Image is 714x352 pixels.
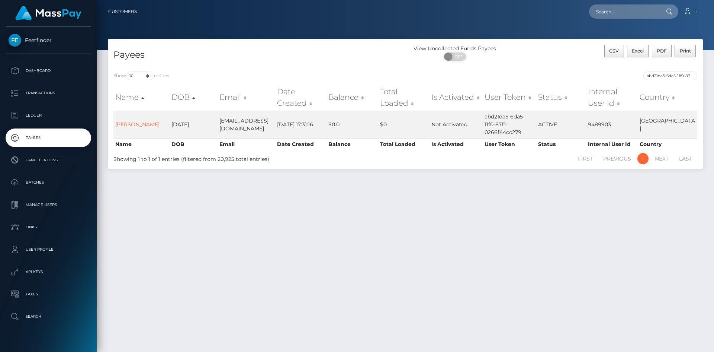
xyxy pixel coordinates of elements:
div: View Uncollected Funds Payees [405,45,505,53]
th: User Token: activate to sort column ascending [483,84,537,111]
td: Not Activated [430,111,483,138]
td: ACTIVE [536,111,586,138]
span: Excel [632,48,644,54]
a: Cancellations [6,151,91,169]
button: Print [675,45,696,57]
p: User Profile [9,244,88,255]
a: Ledger [6,106,91,125]
select: Showentries [126,72,154,80]
th: Date Created: activate to sort column ascending [275,84,327,111]
a: API Keys [6,263,91,281]
span: PDF [657,48,667,54]
p: Search [9,311,88,322]
th: Name: activate to sort column ascending [113,84,170,111]
th: Balance [327,138,378,150]
td: abd21da5-6da5-11f0-87f1-0266f44cc279 [483,111,537,138]
a: Customers [108,4,137,19]
input: Search... [589,4,659,19]
td: [DATE] 17:31:16 [275,111,327,138]
th: Date Created [275,138,327,150]
th: User Token [483,138,537,150]
th: Name [113,138,170,150]
td: 9489903 [586,111,637,138]
th: DOB [170,138,218,150]
p: Links [9,222,88,233]
img: Feetfinder [9,34,21,47]
th: Country: activate to sort column ascending [638,84,697,111]
th: Email: activate to sort column ascending [218,84,275,111]
input: Search transactions [643,72,697,80]
td: $0.0 [327,111,378,138]
span: CSV [609,48,619,54]
button: CSV [604,45,624,57]
p: Ledger [9,110,88,121]
span: Feetfinder [6,37,91,44]
a: Taxes [6,285,91,304]
th: Email [218,138,275,150]
p: Manage Users [9,199,88,210]
a: Batches [6,173,91,192]
th: Status [536,138,586,150]
p: API Keys [9,266,88,278]
th: Country [638,138,697,150]
th: Internal User Id: activate to sort column ascending [586,84,637,111]
button: Excel [627,45,649,57]
a: Links [6,218,91,237]
th: Total Loaded: activate to sort column ascending [378,84,430,111]
img: MassPay Logo [15,6,81,20]
th: Status: activate to sort column ascending [536,84,586,111]
label: Show entries [113,72,169,80]
th: Is Activated [430,138,483,150]
a: Transactions [6,84,91,102]
p: Batches [9,177,88,188]
a: Manage Users [6,196,91,214]
a: [PERSON_NAME] [115,121,160,128]
td: [GEOGRAPHIC_DATA] [638,111,697,138]
a: Dashboard [6,61,91,80]
a: User Profile [6,240,91,259]
p: Transactions [9,88,88,99]
td: [DATE] [170,111,218,138]
span: OFF [448,53,467,61]
td: [EMAIL_ADDRESS][DOMAIN_NAME] [218,111,275,138]
h4: Payees [113,48,400,61]
th: DOB: activate to sort column descending [170,84,218,111]
p: Taxes [9,289,88,300]
p: Dashboard [9,65,88,76]
th: Total Loaded [378,138,430,150]
button: PDF [652,45,672,57]
a: Search [6,307,91,326]
span: Print [680,48,691,54]
p: Payees [9,132,88,143]
td: $0 [378,111,430,138]
th: Internal User Id [586,138,637,150]
th: Is Activated: activate to sort column ascending [430,84,483,111]
a: Payees [6,129,91,147]
p: Cancellations [9,155,88,166]
div: Showing 1 to 1 of 1 entries (filtered from 20,925 total entries) [113,152,350,163]
th: Balance: activate to sort column ascending [327,84,378,111]
a: 1 [637,153,649,164]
